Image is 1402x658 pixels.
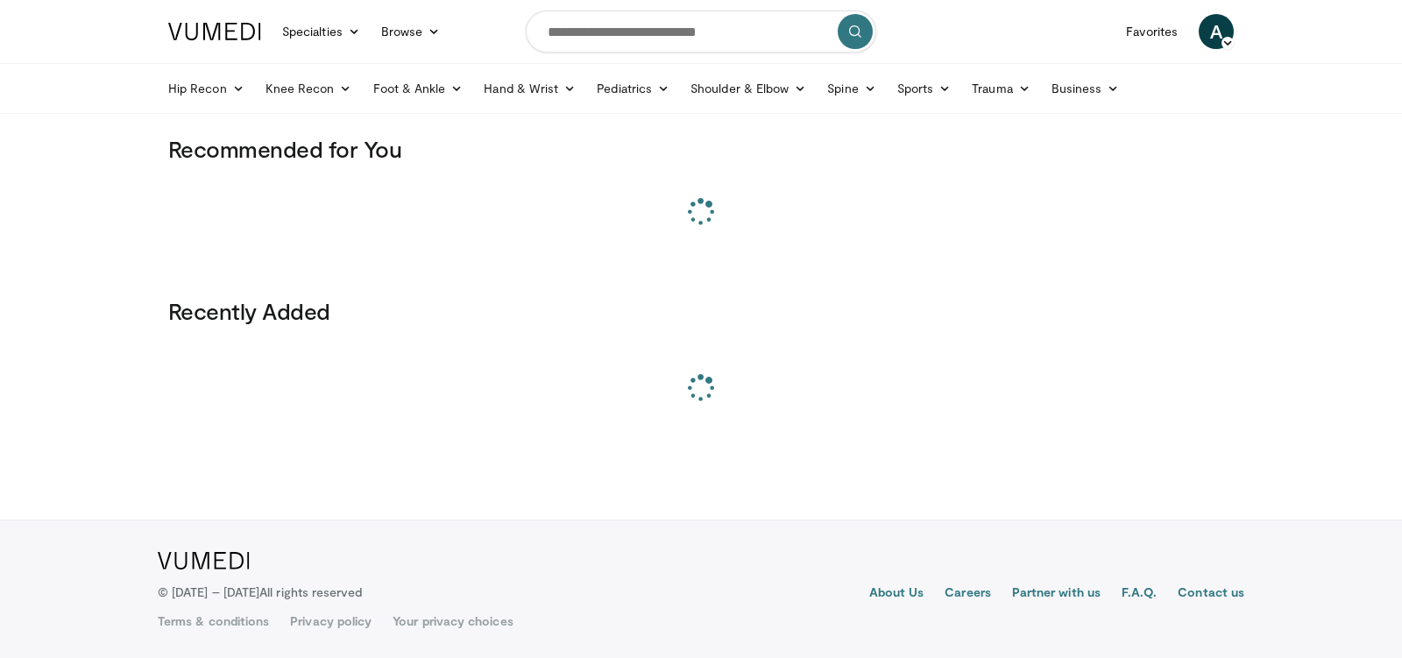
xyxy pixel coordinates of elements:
a: Hip Recon [158,71,255,106]
a: Browse [371,14,451,49]
a: Pediatrics [586,71,680,106]
a: Partner with us [1012,584,1101,605]
span: All rights reserved [259,584,362,599]
a: Trauma [961,71,1041,106]
a: F.A.Q. [1122,584,1157,605]
a: Specialties [272,14,371,49]
a: Your privacy choices [393,612,513,630]
a: A [1199,14,1234,49]
a: Foot & Ankle [363,71,474,106]
a: Knee Recon [255,71,363,106]
a: Privacy policy [290,612,372,630]
a: Hand & Wrist [473,71,586,106]
a: About Us [869,584,924,605]
p: © [DATE] – [DATE] [158,584,363,601]
a: Contact us [1178,584,1244,605]
a: Business [1041,71,1130,106]
a: Spine [817,71,886,106]
img: VuMedi Logo [158,552,250,570]
h3: Recently Added [168,297,1234,325]
input: Search topics, interventions [526,11,876,53]
a: Favorites [1115,14,1188,49]
h3: Recommended for You [168,135,1234,163]
a: Sports [887,71,962,106]
a: Shoulder & Elbow [680,71,817,106]
a: Terms & conditions [158,612,269,630]
a: Careers [945,584,991,605]
img: VuMedi Logo [168,23,261,40]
